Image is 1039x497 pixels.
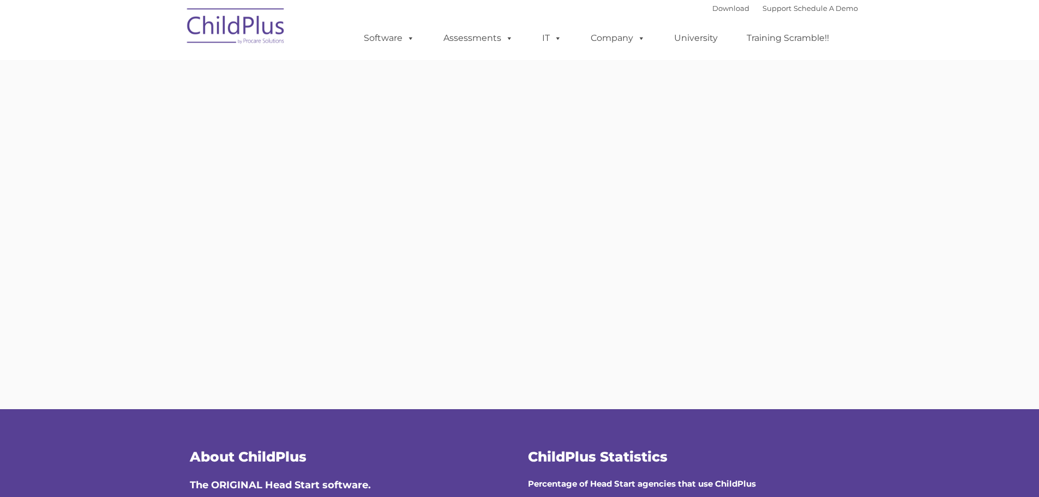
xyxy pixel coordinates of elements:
[190,448,307,465] span: About ChildPlus
[182,1,291,55] img: ChildPlus by Procare Solutions
[528,448,668,465] span: ChildPlus Statistics
[712,4,858,13] font: |
[794,4,858,13] a: Schedule A Demo
[528,478,756,489] strong: Percentage of Head Start agencies that use ChildPlus
[736,27,840,49] a: Training Scramble!!
[190,479,371,491] span: The ORIGINAL Head Start software.
[762,4,791,13] a: Support
[353,27,425,49] a: Software
[663,27,729,49] a: University
[433,27,524,49] a: Assessments
[712,4,749,13] a: Download
[580,27,656,49] a: Company
[531,27,573,49] a: IT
